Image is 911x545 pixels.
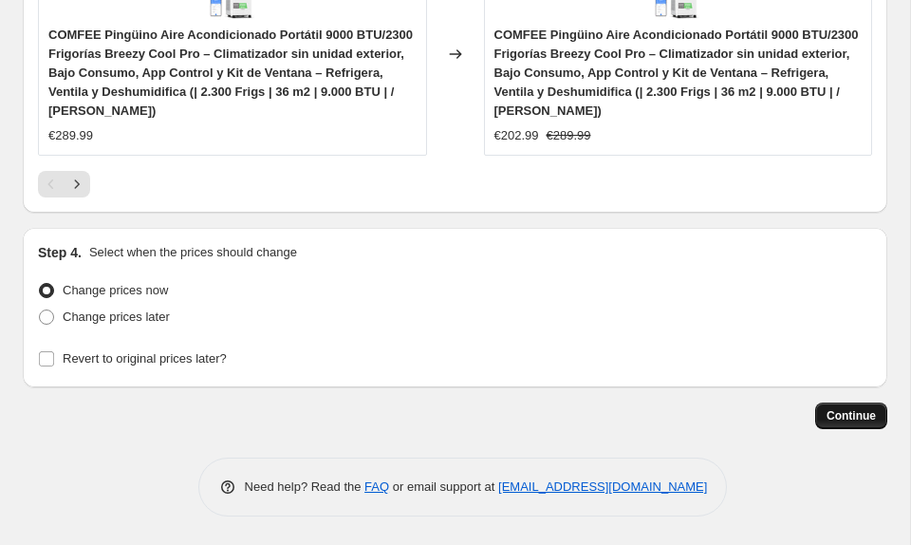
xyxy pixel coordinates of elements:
nav: Pagination [38,171,90,197]
span: Revert to original prices later? [63,351,227,366]
span: Change prices later [63,310,170,324]
button: Continue [815,403,887,429]
strike: €289.99 [547,126,591,145]
a: FAQ [364,479,389,494]
span: or email support at [389,479,498,494]
div: €289.99 [48,126,93,145]
span: Continue [827,408,876,423]
span: COMFEE Pingüino Aire Acondicionado Portátil 9000 BTU/2300 Frigorías Breezy Cool Pro – Climatizado... [48,28,413,118]
p: Select when the prices should change [89,243,297,262]
div: €202.99 [494,126,539,145]
button: Next [64,171,90,197]
span: Need help? Read the [245,479,365,494]
a: [EMAIL_ADDRESS][DOMAIN_NAME] [498,479,707,494]
span: COMFEE Pingüino Aire Acondicionado Portátil 9000 BTU/2300 Frigorías Breezy Cool Pro – Climatizado... [494,28,859,118]
h2: Step 4. [38,243,82,262]
span: Change prices now [63,283,168,297]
